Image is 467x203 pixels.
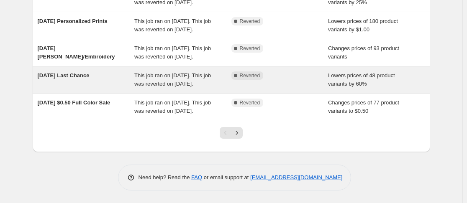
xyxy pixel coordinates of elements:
span: [DATE] Personalized Prints [38,18,108,24]
span: Reverted [240,72,260,79]
span: [DATE] $0.50 Full Color Sale [38,99,110,106]
button: Next [231,127,243,139]
span: Lowers prices of 48 product variants by 60% [328,72,395,87]
span: This job ran on [DATE]. This job was reverted on [DATE]. [134,18,211,33]
span: This job ran on [DATE]. This job was reverted on [DATE]. [134,72,211,87]
span: or email support at [202,174,250,180]
span: Lowers prices of 180 product variants by $1.00 [328,18,398,33]
span: Changes prices of 77 product variants to $0.50 [328,99,399,114]
a: [EMAIL_ADDRESS][DOMAIN_NAME] [250,174,342,180]
span: [DATE] [PERSON_NAME]/Embroidery [38,45,115,60]
span: This job ran on [DATE]. This job was reverted on [DATE]. [134,45,211,60]
span: Reverted [240,18,260,25]
nav: Pagination [220,127,243,139]
span: Changes prices of 93 product variants [328,45,399,60]
span: [DATE] Last Chance [38,72,90,79]
a: FAQ [191,174,202,180]
span: This job ran on [DATE]. This job was reverted on [DATE]. [134,99,211,114]
span: Reverted [240,99,260,106]
span: Reverted [240,45,260,52]
span: Need help? Read the [139,174,192,180]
